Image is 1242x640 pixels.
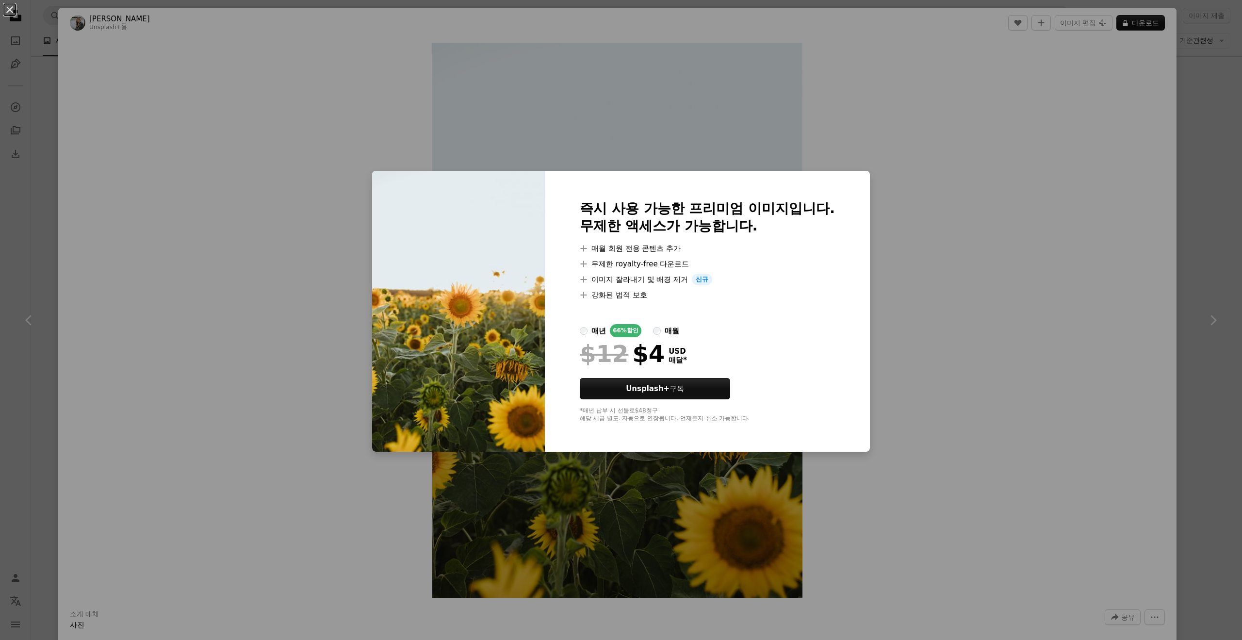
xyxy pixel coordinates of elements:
[372,171,545,452] img: premium_photo-1670574872504-56cdb36ffa64
[692,274,712,285] span: 신규
[580,341,665,366] div: $4
[610,324,641,337] div: 66% 할인
[580,289,835,301] li: 강화된 법적 보호
[665,325,679,337] div: 매월
[653,327,661,335] input: 매월
[580,378,730,399] button: Unsplash+구독
[580,258,835,270] li: 무제한 royalty-free 다운로드
[580,200,835,235] h2: 즉시 사용 가능한 프리미엄 이미지입니다. 무제한 액세스가 가능합니다.
[626,384,670,393] strong: Unsplash+
[580,243,835,254] li: 매월 회원 전용 콘텐츠 추가
[580,327,588,335] input: 매년66%할인
[669,347,687,356] span: USD
[591,325,606,337] div: 매년
[580,407,835,423] div: *매년 납부 시 선불로 $48 청구 해당 세금 별도. 자동으로 연장됩니다. 언제든지 취소 가능합니다.
[580,274,835,285] li: 이미지 잘라내기 및 배경 제거
[580,341,628,366] span: $12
